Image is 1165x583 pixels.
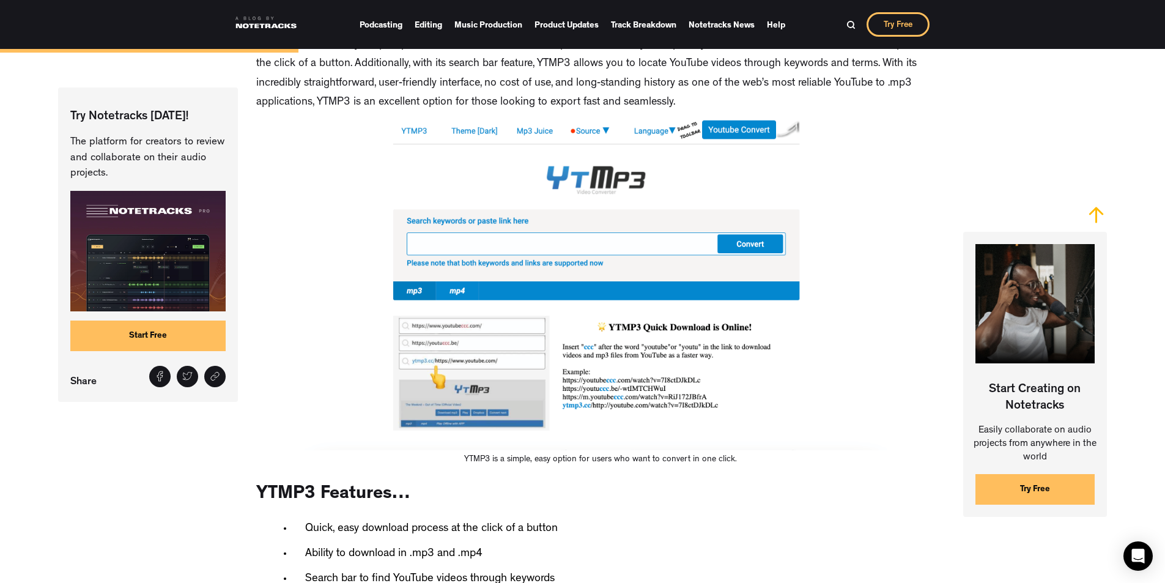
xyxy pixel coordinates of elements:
p: is an incredibly simple, quick, and accessible web-based option that allows you to paste your You... [256,36,945,113]
p: Try Notetracks [DATE]! [70,109,225,125]
a: Music Production [454,16,522,34]
figcaption: YTMP3 is a simple, easy option for users who want to convert in one click. [256,453,945,466]
p: Share [70,372,103,390]
p: Easily collaborate on audio projects from anywhere in the world [963,423,1107,464]
a: Podcasting [360,16,402,34]
li: Ability to download in .mp3 and .mp4 [293,544,676,563]
a: Product Updates [534,16,599,34]
li: Quick, easy download process at the click of a button [293,519,676,538]
a: Track Breakdown [611,16,676,34]
img: Share link icon [210,371,220,382]
a: Help [767,16,785,34]
a: Editing [415,16,442,34]
img: Search Bar [846,20,856,29]
a: Start Free [70,320,225,351]
a: Try Free [867,12,930,37]
a: Notetracks News [689,16,755,34]
a: Tweet [177,366,198,387]
p: Start Creating on Notetracks [963,372,1107,414]
h3: YTMP3 Features… [256,484,410,507]
div: Open Intercom Messenger [1123,541,1153,571]
a: Try Free [975,473,1095,504]
p: The platform for creators to review and collaborate on their audio projects. [70,135,225,182]
a: Share on Facebook [149,366,171,387]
